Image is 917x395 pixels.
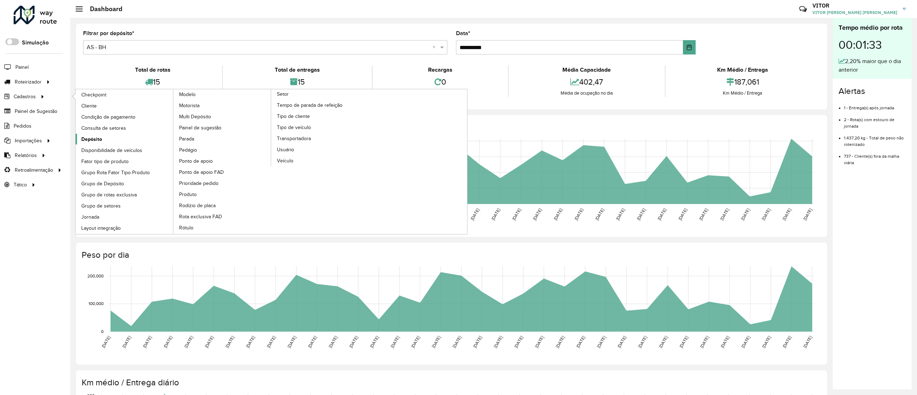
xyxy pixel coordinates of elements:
[76,134,174,144] a: Depósito
[802,208,813,221] text: [DATE]
[81,213,99,221] span: Jornada
[271,133,369,144] a: Transportadora
[81,191,137,199] span: Grupo de rotas exclusiva
[573,208,584,221] text: [DATE]
[173,100,272,111] a: Motorista
[277,124,311,131] span: Tipo de veículo
[678,335,689,349] text: [DATE]
[76,89,174,100] a: Checkpoint
[374,66,506,74] div: Recargas
[179,213,222,220] span: Rota exclusiva FAD
[740,335,751,349] text: [DATE]
[183,335,194,349] text: [DATE]
[142,335,152,349] text: [DATE]
[88,301,104,306] text: 100,000
[179,157,213,165] span: Ponto de apoio
[179,102,200,109] span: Motorista
[81,91,106,99] span: Checkpoint
[76,200,174,211] a: Grupo de setores
[470,208,480,221] text: [DATE]
[277,135,311,142] span: Transportadora
[225,74,370,90] div: 15
[667,66,818,74] div: Km Médio / Entrega
[328,335,338,349] text: [DATE]
[101,335,111,349] text: [DATE]
[22,38,49,47] label: Simulação
[271,122,369,133] a: Tipo de veículo
[173,111,272,122] a: Multi Depósito
[85,66,220,74] div: Total de rotas
[795,1,811,17] a: Contato Rápido
[277,90,289,98] span: Setor
[179,146,197,154] span: Pedágio
[719,208,730,221] text: [DATE]
[667,90,818,97] div: Km Médio / Entrega
[677,208,688,221] text: [DATE]
[121,335,132,349] text: [DATE]
[81,202,121,210] span: Grupo de setores
[173,222,272,233] a: Rótulo
[456,29,470,38] label: Data
[81,169,150,176] span: Grupo Rota Fator Tipo Produto
[87,273,104,278] text: 200,000
[173,167,272,177] a: Ponto de apoio FAD
[81,224,121,232] span: Layout integração
[81,102,97,110] span: Cliente
[245,335,255,349] text: [DATE]
[839,86,906,96] h4: Alertas
[720,335,730,349] text: [DATE]
[225,335,235,349] text: [DATE]
[277,113,310,120] span: Tipo de cliente
[636,208,646,221] text: [DATE]
[163,335,173,349] text: [DATE]
[839,33,906,57] div: 00:01:33
[844,111,906,129] li: 2 - Rota(s) com estouro de jornada
[472,335,482,349] text: [DATE]
[173,189,272,200] a: Produto
[431,335,441,349] text: [DATE]
[510,74,663,90] div: 402,47
[637,335,648,349] text: [DATE]
[179,180,219,187] span: Prioridade pedido
[76,123,174,133] a: Consulta de setores
[369,335,379,349] text: [DATE]
[307,335,317,349] text: [DATE]
[596,335,606,349] text: [DATE]
[81,180,124,187] span: Grupo de Depósito
[266,335,276,349] text: [DATE]
[761,335,772,349] text: [DATE]
[812,9,897,16] span: VITOR [PERSON_NAME] [PERSON_NAME]
[81,124,126,132] span: Consulta de setores
[554,335,565,349] text: [DATE]
[699,335,710,349] text: [DATE]
[390,335,400,349] text: [DATE]
[490,208,501,221] text: [DATE]
[83,5,123,13] h2: Dashboard
[14,93,36,100] span: Cadastros
[513,335,524,349] text: [DATE]
[553,208,563,221] text: [DATE]
[683,40,696,54] button: Choose Date
[271,144,369,155] a: Usuário
[179,113,211,120] span: Multi Depósito
[15,166,53,174] span: Retroalimentação
[493,335,503,349] text: [DATE]
[802,335,813,349] text: [DATE]
[510,66,663,74] div: Média Capacidade
[179,91,196,98] span: Modelo
[839,23,906,33] div: Tempo médio por rota
[782,335,792,349] text: [DATE]
[271,111,369,122] a: Tipo de cliente
[173,133,272,144] a: Parada
[204,335,214,349] text: [DATE]
[271,100,369,110] a: Tempo de parada de refeição
[76,156,174,167] a: Fator tipo de produto
[14,181,27,189] span: Tático
[179,124,221,132] span: Painel de sugestão
[225,66,370,74] div: Total de entregas
[81,147,142,154] span: Disponibilidade de veículos
[844,148,906,166] li: 737 - Cliente(s) fora da malha viária
[76,89,272,234] a: Modelo
[410,335,421,349] text: [DATE]
[173,122,272,133] a: Painel de sugestão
